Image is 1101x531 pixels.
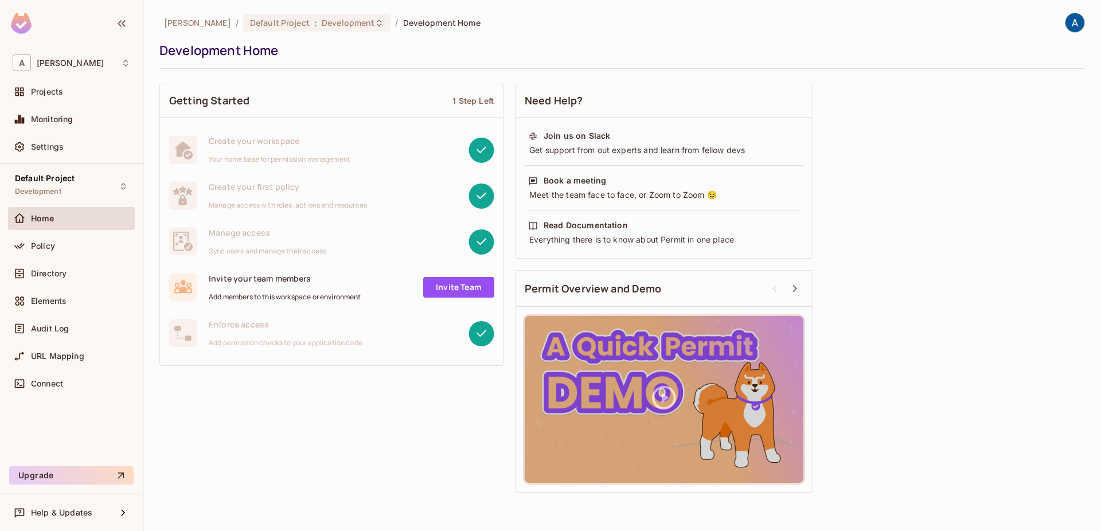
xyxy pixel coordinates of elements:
span: Default Project [15,174,75,183]
span: Need Help? [525,93,583,108]
li: / [395,17,398,28]
span: Add members to this workspace or environment [209,292,361,302]
span: Development Home [403,17,481,28]
span: Directory [31,269,67,278]
span: Workspace: Aman Sharma [37,58,104,68]
span: Add permission checks to your application code [209,338,362,348]
span: Help & Updates [31,508,92,517]
div: Join us on Slack [544,130,610,142]
span: Create your workspace [209,135,350,146]
span: Connect [31,379,63,388]
div: Get support from out experts and learn from fellow devs [528,145,800,156]
div: 1 Step Left [452,95,494,106]
img: Aman Sharma [1065,13,1084,32]
div: Development Home [159,42,1079,59]
span: Development [15,187,61,196]
div: Read Documentation [544,220,628,231]
span: Your home base for permission management [209,155,350,164]
div: Book a meeting [544,175,606,186]
span: Manage access [209,227,326,238]
span: URL Mapping [31,352,84,361]
img: SReyMgAAAABJRU5ErkJggg== [11,13,32,34]
span: Elements [31,296,67,306]
span: Home [31,214,54,223]
span: Default Project [250,17,310,28]
span: Getting Started [169,93,249,108]
button: Upgrade [9,466,134,485]
div: Everything there is to know about Permit in one place [528,234,800,245]
span: Audit Log [31,324,69,333]
span: Create your first policy [209,181,367,192]
span: Policy [31,241,55,251]
span: Permit Overview and Demo [525,282,662,296]
span: : [314,18,318,28]
span: A [13,54,31,71]
span: Settings [31,142,64,151]
span: Invite your team members [209,273,361,284]
a: Invite Team [423,277,494,298]
span: Monitoring [31,115,73,124]
span: Enforce access [209,319,362,330]
span: the active workspace [164,17,231,28]
span: Manage access with roles, actions and resources [209,201,367,210]
li: / [236,17,239,28]
span: Sync users and manage their access [209,247,326,256]
div: Meet the team face to face, or Zoom to Zoom 😉 [528,189,800,201]
span: Development [322,17,374,28]
span: Projects [31,87,63,96]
